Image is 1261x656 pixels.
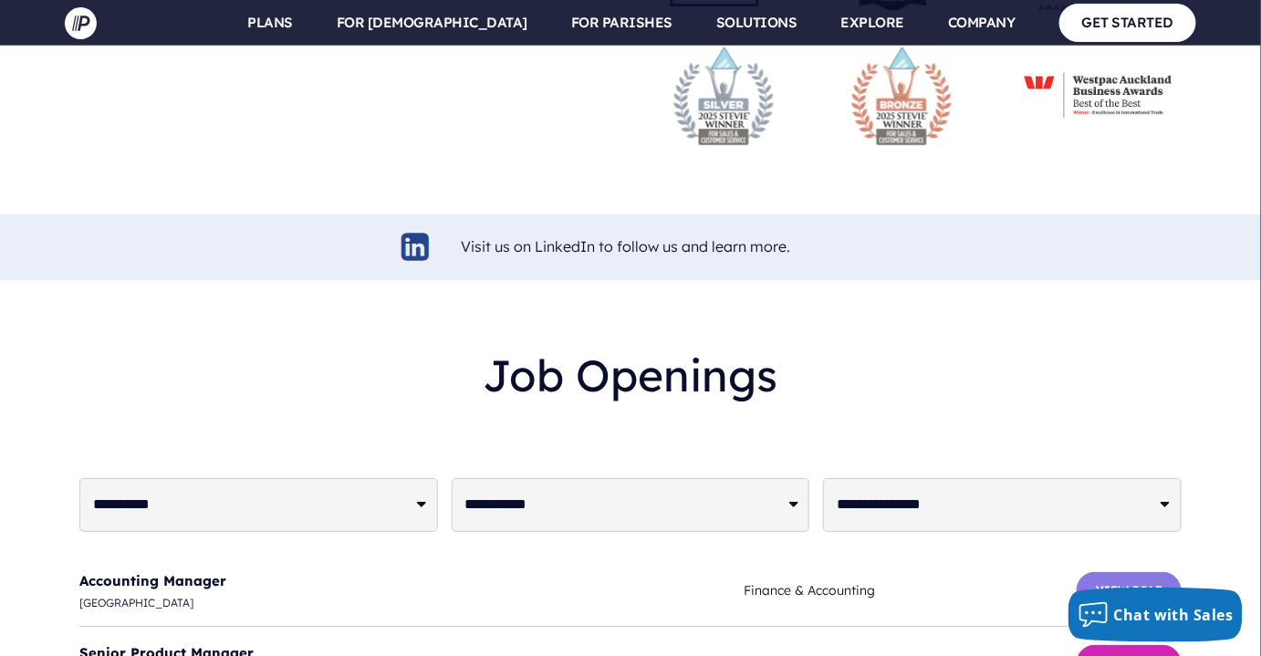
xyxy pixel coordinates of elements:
a: Accounting Manager [79,572,226,589]
span: Finance & Accounting [745,579,1077,602]
span: [GEOGRAPHIC_DATA] [79,593,745,613]
a: Visit us on LinkedIn to follow us and learn more. [462,237,791,255]
span: Chat with Sales [1114,605,1235,625]
button: Chat with Sales [1068,588,1244,642]
img: WABA-2022.jpg [1024,70,1172,120]
a: GET STARTED [1059,4,1197,41]
img: stevie-bronze [847,41,956,151]
button: View Role [1077,572,1182,609]
img: linkedin-logo [399,230,432,264]
h2: Job Openings [79,335,1182,416]
img: stevie-silver [669,41,778,151]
